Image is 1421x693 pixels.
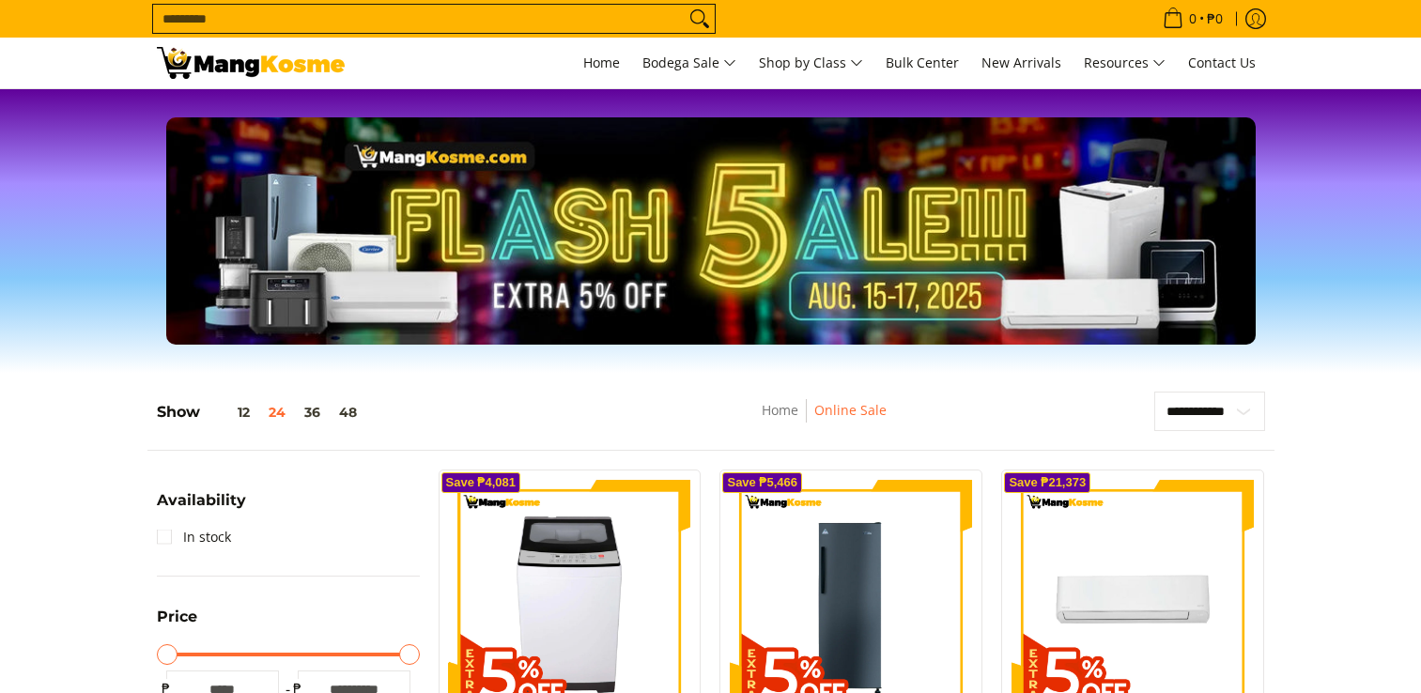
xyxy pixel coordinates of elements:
span: Bodega Sale [642,52,736,75]
button: 48 [330,405,366,420]
span: Contact Us [1188,54,1256,71]
a: In stock [157,522,231,552]
summary: Open [157,609,197,639]
span: 0 [1186,12,1199,25]
button: 12 [200,405,259,420]
button: 36 [295,405,330,420]
button: 24 [259,405,295,420]
span: Home [583,54,620,71]
a: Bulk Center [876,38,968,88]
span: Resources [1084,52,1166,75]
a: New Arrivals [972,38,1071,88]
span: Shop by Class [759,52,863,75]
span: Bulk Center [886,54,959,71]
nav: Breadcrumbs [637,399,1010,441]
span: New Arrivals [981,54,1061,71]
span: Save ₱21,373 [1009,477,1086,488]
a: Shop by Class [749,38,873,88]
a: Online Sale [814,401,887,419]
span: • [1157,8,1228,29]
span: Price [157,609,197,624]
span: Save ₱4,081 [446,477,517,488]
img: BREAKING NEWS: Flash 5ale! August 15-17, 2025 l Mang Kosme [157,47,345,79]
button: Search [685,5,715,33]
a: Contact Us [1179,38,1265,88]
summary: Open [157,493,246,522]
span: Availability [157,493,246,508]
span: Save ₱5,466 [727,477,797,488]
h5: Show [157,403,366,422]
a: Bodega Sale [633,38,746,88]
nav: Main Menu [363,38,1265,88]
a: Resources [1074,38,1175,88]
span: ₱0 [1204,12,1226,25]
a: Home [574,38,629,88]
a: Home [762,401,798,419]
